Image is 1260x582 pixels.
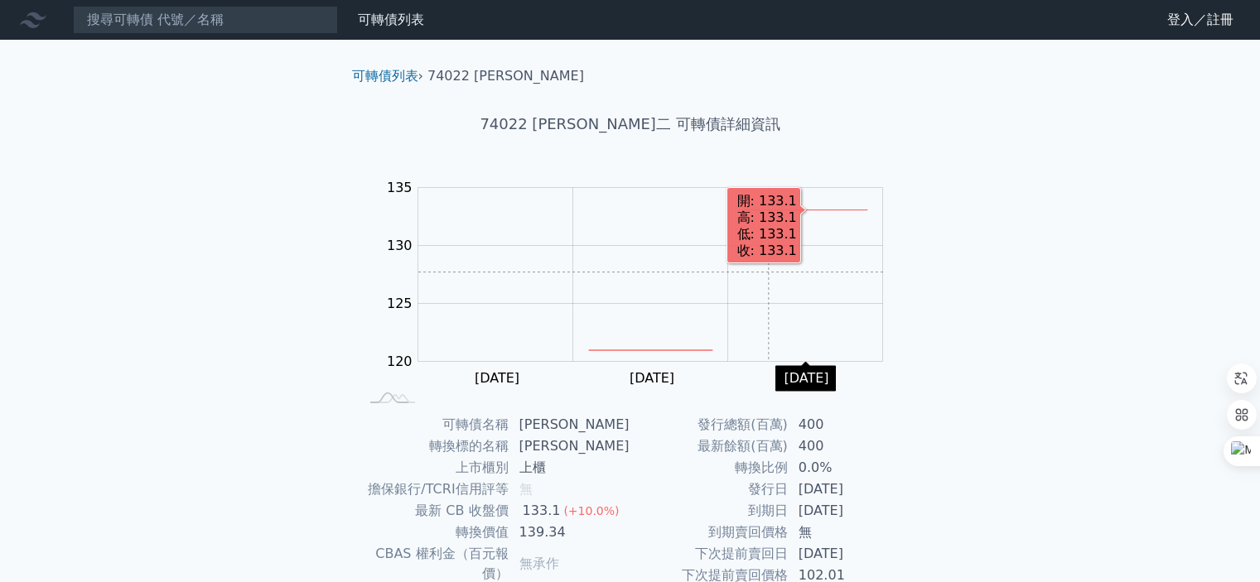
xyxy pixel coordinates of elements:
tspan: 120 [387,354,413,369]
span: (+10.0%) [563,504,619,517]
tspan: 125 [387,296,413,311]
tspan: [DATE] [630,370,674,386]
td: 發行日 [630,479,789,500]
td: 最新餘額(百萬) [630,435,789,457]
h1: 74022 [PERSON_NAME]二 可轉債詳細資訊 [339,113,922,136]
tspan: 135 [387,180,413,195]
td: 無 [789,522,902,543]
tspan: 130 [387,238,413,253]
li: 74022 [PERSON_NAME] [427,66,584,86]
td: 上市櫃別 [359,457,509,479]
td: 擔保銀行/TCRI信用評等 [359,479,509,500]
span: 無 [519,481,533,497]
td: 可轉債名稱 [359,414,509,435]
td: 400 [789,414,902,435]
td: 轉換標的名稱 [359,435,509,457]
span: 無承作 [519,556,559,571]
g: Series [589,210,868,350]
input: 搜尋可轉債 代號／名稱 [73,6,338,34]
td: 139.34 [509,522,630,543]
a: 登入／註冊 [1154,7,1247,33]
td: 上櫃 [509,457,630,479]
td: [DATE] [789,479,902,500]
td: 0.0% [789,457,902,479]
td: 下次提前賣回日 [630,543,789,565]
a: 可轉債列表 [352,68,418,84]
td: 400 [789,435,902,457]
tspan: [DATE] [784,370,828,386]
li: › [352,66,423,86]
td: 轉換比例 [630,457,789,479]
div: 133.1 [519,501,564,521]
td: [PERSON_NAME] [509,414,630,435]
td: 到期賣回價格 [630,522,789,543]
td: 最新 CB 收盤價 [359,500,509,522]
td: 到期日 [630,500,789,522]
td: [DATE] [789,543,902,565]
td: 轉換價值 [359,522,509,543]
td: 發行總額(百萬) [630,414,789,435]
tspan: [DATE] [475,370,519,386]
td: [PERSON_NAME] [509,435,630,457]
g: Chart [377,180,907,386]
td: [DATE] [789,500,902,522]
a: 可轉債列表 [358,12,424,27]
